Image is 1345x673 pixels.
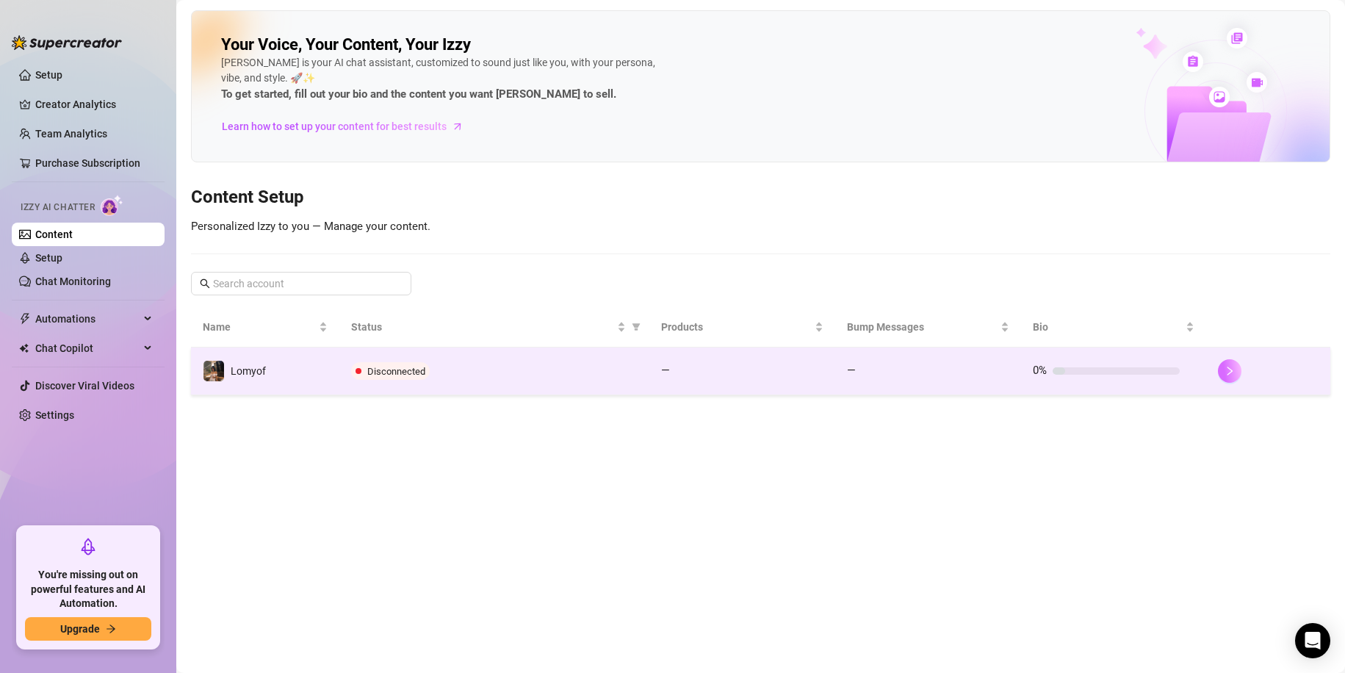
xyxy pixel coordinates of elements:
[203,361,224,381] img: Lomyof
[450,119,465,134] span: arrow-right
[1021,307,1207,348] th: Bio
[19,313,31,325] span: thunderbolt
[200,278,210,289] span: search
[367,366,425,377] span: Disconnected
[1218,359,1241,383] button: right
[35,69,62,81] a: Setup
[191,186,1330,209] h3: Content Setup
[191,220,430,233] span: Personalized Izzy to you — Manage your content.
[101,195,123,216] img: AI Chatter
[213,276,391,292] input: Search account
[35,276,111,287] a: Chat Monitoring
[231,365,266,377] span: Lomyof
[221,87,616,101] strong: To get started, fill out your bio and the content you want [PERSON_NAME] to sell.
[1225,366,1235,376] span: right
[649,307,835,348] th: Products
[351,319,613,335] span: Status
[35,252,62,264] a: Setup
[106,624,116,634] span: arrow-right
[847,319,998,335] span: Bump Messages
[21,201,95,215] span: Izzy AI Chatter
[19,343,29,353] img: Chat Copilot
[661,319,812,335] span: Products
[339,307,649,348] th: Status
[35,128,107,140] a: Team Analytics
[12,35,122,50] img: logo-BBDzfeDw.svg
[1102,12,1330,162] img: ai-chatter-content-library-cLFOSyPT.png
[221,115,475,138] a: Learn how to set up your content for best results
[629,316,643,338] span: filter
[1033,319,1183,335] span: Bio
[35,93,153,116] a: Creator Analytics
[1295,623,1330,658] div: Open Intercom Messenger
[203,319,316,335] span: Name
[661,364,670,377] span: —
[35,380,134,392] a: Discover Viral Videos
[25,617,151,641] button: Upgradearrow-right
[191,307,339,348] th: Name
[222,118,447,134] span: Learn how to set up your content for best results
[35,409,74,421] a: Settings
[847,364,856,377] span: —
[60,623,100,635] span: Upgrade
[35,151,153,175] a: Purchase Subscription
[35,307,140,331] span: Automations
[1033,364,1047,377] span: 0%
[35,336,140,360] span: Chat Copilot
[35,228,73,240] a: Content
[25,568,151,611] span: You're missing out on powerful features and AI Automation.
[79,538,97,555] span: rocket
[221,55,662,104] div: [PERSON_NAME] is your AI chat assistant, customized to sound just like you, with your persona, vi...
[221,35,471,55] h2: Your Voice, Your Content, Your Izzy
[835,307,1021,348] th: Bump Messages
[632,323,641,331] span: filter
